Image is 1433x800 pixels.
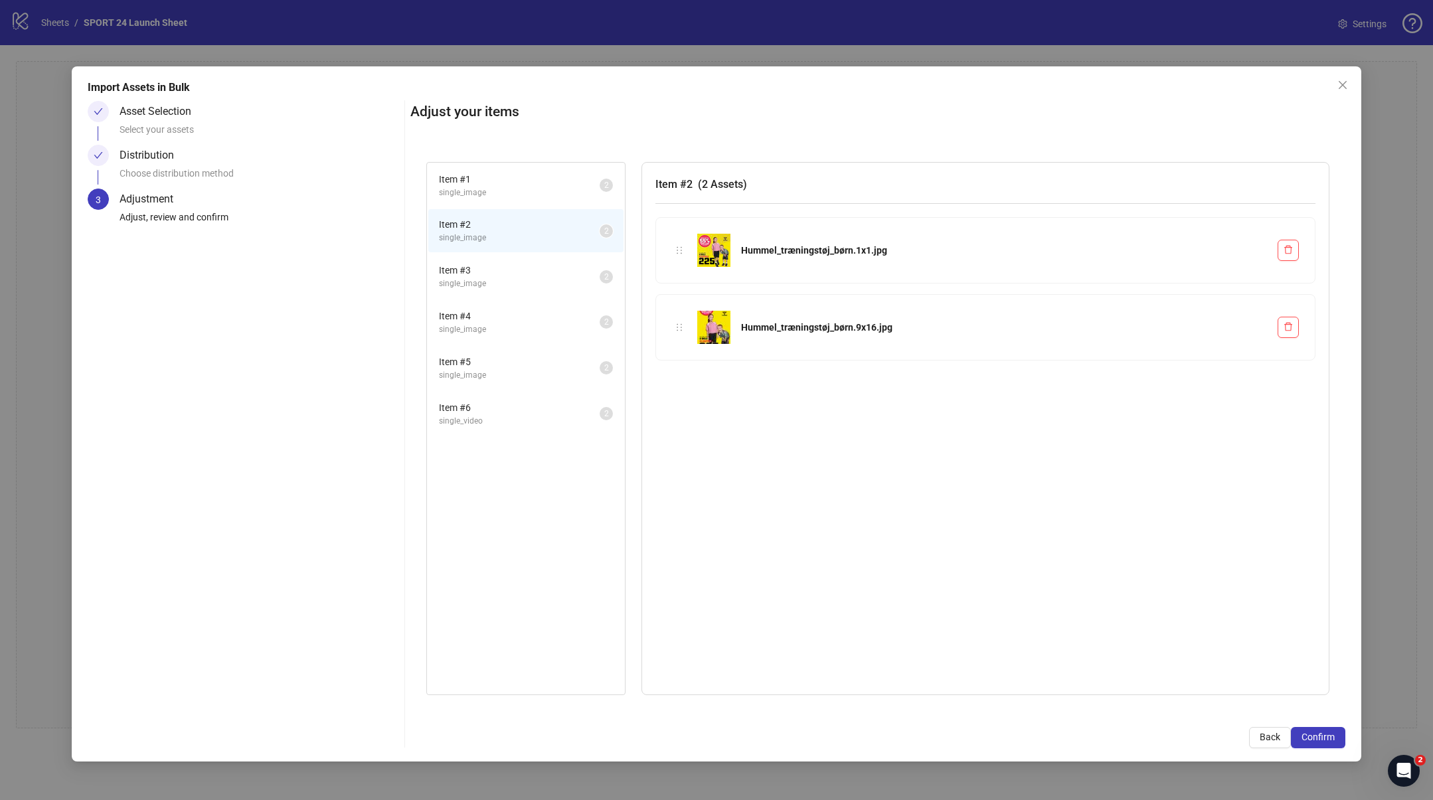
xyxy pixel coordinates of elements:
span: 3 [96,195,101,205]
span: holder [675,323,684,332]
button: Confirm [1291,727,1345,748]
span: Item # 3 [439,263,600,278]
sup: 2 [600,179,613,192]
img: Hummel_træningstøj_børn.1x1.jpg [697,234,730,267]
span: single_video [439,415,600,428]
button: Close [1332,74,1353,96]
div: Import Assets in Bulk [88,80,1345,96]
div: Adjust, review and confirm [120,210,399,232]
div: holder [672,320,687,335]
span: 2 [604,181,609,190]
span: single_image [439,369,600,382]
span: 2 [604,272,609,281]
span: 2 [1415,755,1426,765]
span: delete [1284,322,1293,331]
div: Hummel_træningstøj_børn.9x16.jpg [741,320,1267,335]
sup: 2 [600,270,613,283]
span: check [94,151,103,160]
span: Item # 4 [439,309,600,323]
span: single_image [439,187,600,199]
div: Adjustment [120,189,184,210]
sup: 2 [600,407,613,420]
span: Item # 1 [439,172,600,187]
span: Confirm [1302,732,1335,742]
span: single_image [439,323,600,336]
div: Choose distribution method [120,166,399,189]
span: Back [1260,732,1280,742]
sup: 2 [600,224,613,238]
div: holder [672,243,687,258]
sup: 2 [600,361,613,374]
sup: 2 [600,315,613,329]
button: Back [1249,727,1291,748]
span: holder [675,246,684,255]
button: Delete [1278,317,1299,338]
div: Select your assets [120,122,399,145]
span: Item # 5 [439,355,600,369]
iframe: Intercom live chat [1388,755,1420,787]
span: check [94,107,103,116]
span: 2 [604,226,609,236]
span: single_image [439,278,600,290]
span: delete [1284,245,1293,254]
span: single_image [439,232,600,244]
h3: Item # 2 [655,176,1315,193]
span: 2 [604,409,609,418]
span: ( 2 Assets ) [698,178,747,191]
img: Hummel_træningstøj_børn.9x16.jpg [697,311,730,344]
span: Item # 6 [439,400,600,415]
div: Distribution [120,145,185,166]
button: Delete [1278,240,1299,261]
span: close [1337,80,1348,90]
div: Hummel_træningstøj_børn.1x1.jpg [741,243,1267,258]
div: Asset Selection [120,101,202,122]
h2: Adjust your items [410,101,1345,123]
span: 2 [604,317,609,327]
span: 2 [604,363,609,372]
span: Item # 2 [439,217,600,232]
